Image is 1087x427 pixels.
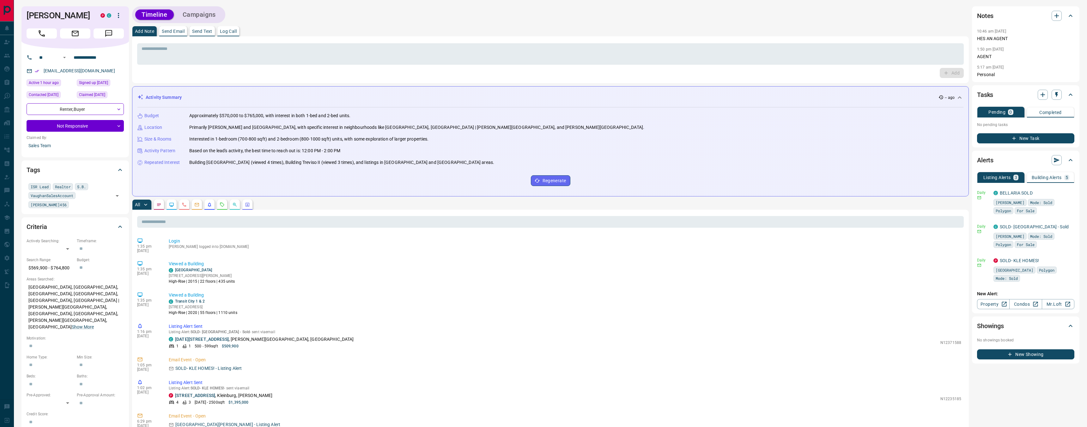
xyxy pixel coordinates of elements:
[175,299,205,304] a: Transit City 1 & 2
[993,191,998,195] div: condos.ca
[27,10,91,21] h1: [PERSON_NAME]
[44,68,115,73] a: [EMAIL_ADDRESS][DOMAIN_NAME]
[189,147,340,154] p: Based on the lead's activity, the best time to reach out is: 12:00 PM - 2:00 PM
[27,257,74,263] p: Search Range:
[169,357,961,363] p: Email Event - Open
[977,349,1074,359] button: New Showing
[29,80,59,86] span: Active 1 hour ago
[228,400,248,405] p: $1,395,000
[977,229,981,234] svg: Email
[135,9,174,20] button: Timeline
[1000,224,1069,229] a: SOLD- [GEOGRAPHIC_DATA] - Sold
[144,112,159,119] p: Budget
[977,71,1074,78] p: Personal
[189,343,191,349] p: 1
[232,202,237,207] svg: Opportunities
[77,373,124,379] p: Baths:
[1042,299,1074,309] a: Mr.Loft
[169,304,237,310] p: [STREET_ADDRESS]
[977,337,1074,343] p: No showings booked
[27,276,124,282] p: Areas Searched:
[137,298,159,303] p: 1:35 pm
[169,261,961,267] p: Viewed a Building
[220,202,225,207] svg: Requests
[977,8,1074,23] div: Notes
[1009,299,1042,309] a: Condos
[79,80,108,86] span: Signed up [DATE]
[983,175,1011,180] p: Listing Alerts
[27,222,47,232] h2: Criteria
[977,120,1074,129] p: No pending tasks
[27,141,124,151] p: Sales Team
[531,175,570,186] button: Regenerate
[189,400,191,405] p: 3
[977,195,981,200] svg: Email
[77,183,86,190] span: S.B.
[27,28,57,39] span: Call
[137,249,159,253] p: [DATE]
[27,263,74,273] p: $569,900 - $764,800
[977,224,990,229] p: Daily
[35,69,39,73] svg: Email Verified
[169,337,173,341] div: condos.ca
[191,330,250,334] span: SOLD- [GEOGRAPHIC_DATA] - Sold
[1030,199,1052,206] span: Mode: Sold
[27,238,74,244] p: Actively Searching:
[137,329,159,334] p: 1:16 pm
[977,87,1074,102] div: Tasks
[1039,267,1054,273] span: Polygon
[175,393,215,398] a: [STREET_ADDRESS]
[977,190,990,195] p: Daily
[189,112,351,119] p: Approximately $570,000 to $765,000, with interest in both 1-bed and 2-bed units.
[175,392,273,399] p: , Kleinburg, [PERSON_NAME]
[100,13,105,18] div: property.ca
[169,330,961,334] p: Listing Alert : - sent via email
[137,390,159,394] p: [DATE]
[169,244,961,249] p: [PERSON_NAME] logged into [DOMAIN_NAME]
[977,299,1010,309] a: Property
[1066,175,1068,180] p: 5
[31,201,67,208] span: [PERSON_NAME]456
[27,120,124,132] div: Not Responsive
[977,29,1006,33] p: 10:46 am [DATE]
[169,393,173,398] div: property.ca
[169,292,961,298] p: Viewed a Building
[169,268,173,273] div: condos.ca
[77,354,124,360] p: Min Size:
[1017,207,1035,214] span: For Sale
[175,336,354,343] p: , [PERSON_NAME][GEOGRAPHIC_DATA], [GEOGRAPHIC_DATA]
[195,343,218,349] p: 500 - 599 sqft
[27,103,124,115] div: Renter , Buyer
[245,202,250,207] svg: Agent Actions
[162,29,185,33] p: Send Email
[77,392,124,398] p: Pre-Approval Amount:
[977,133,1074,143] button: New Task
[220,29,237,33] p: Log Call
[27,135,124,141] p: Claimed By:
[27,219,124,234] div: Criteria
[169,279,235,284] p: High-Rise | 2015 | 22 floors | 435 units
[27,165,40,175] h2: Tags
[137,267,159,271] p: 1:35 pm
[27,79,74,88] div: Fri Sep 12 2025
[1015,175,1017,180] p: 3
[144,159,180,166] p: Repeated Interest
[1000,190,1033,195] a: BELLARIA SOLD
[29,92,58,98] span: Contacted [DATE]
[945,95,955,100] p: -- ago
[977,47,1004,51] p: 1:50 pm [DATE]
[194,202,199,207] svg: Emails
[1009,110,1012,114] p: 0
[996,233,1024,239] span: [PERSON_NAME]
[977,155,993,165] h2: Alerts
[169,323,961,330] p: Listing Alert Sent
[135,202,140,207] p: All
[189,124,644,131] p: Primarily [PERSON_NAME] and [GEOGRAPHIC_DATA], with specific interest in neighbourhoods like [GEO...
[113,191,122,200] button: Open
[137,386,159,390] p: 1:02 pm
[144,136,172,142] p: Size & Rooms
[1039,110,1062,115] p: Completed
[977,153,1074,168] div: Alerts
[137,244,159,249] p: 1:35 pm
[169,379,961,386] p: Listing Alert Sent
